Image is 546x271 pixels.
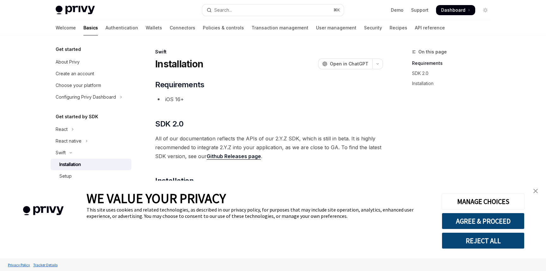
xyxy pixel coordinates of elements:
[480,5,490,15] button: Toggle dark mode
[59,172,72,180] div: Setup
[59,161,81,168] div: Installation
[32,259,59,270] a: Tracker Details
[56,6,95,15] img: light logo
[51,80,131,91] a: Choose your platform
[51,68,131,79] a: Create an account
[51,147,131,158] button: Toggle Swift section
[170,20,195,35] a: Connectors
[51,56,131,68] a: About Privy
[155,119,183,129] span: SDK 2.0
[330,61,368,67] span: Open in ChatGPT
[56,46,81,53] h5: Get started
[87,190,226,206] span: WE VALUE YOUR PRIVACY
[51,170,131,182] a: Setup
[318,59,372,69] button: Open in ChatGPT
[56,113,98,120] h5: Get started by SDK
[442,193,525,210] button: MANAGE CHOICES
[202,4,344,16] button: Open search
[415,20,445,35] a: API reference
[56,58,80,66] div: About Privy
[412,58,495,68] a: Requirements
[51,135,131,147] button: Toggle React native section
[364,20,382,35] a: Security
[56,70,94,77] div: Create an account
[56,82,101,89] div: Choose your platform
[436,5,475,15] a: Dashboard
[155,95,383,104] li: iOS 16+
[9,197,77,225] img: company logo
[155,49,383,55] div: Swift
[441,7,465,13] span: Dashboard
[87,206,432,219] div: This site uses cookies and related technologies, as described in our privacy policy, for purposes...
[155,80,204,90] span: Requirements
[6,259,32,270] a: Privacy Policy
[207,153,261,160] a: Github Releases page
[56,93,116,101] div: Configuring Privy Dashboard
[51,159,131,170] a: Installation
[412,68,495,78] a: SDK 2.0
[83,20,98,35] a: Basics
[106,20,138,35] a: Authentication
[214,6,232,14] div: Search...
[391,7,403,13] a: Demo
[529,185,542,197] a: close banner
[51,124,131,135] button: Toggle React section
[203,20,244,35] a: Policies & controls
[56,137,82,145] div: React native
[418,48,447,56] span: On this page
[412,78,495,89] a: Installation
[252,20,308,35] a: Transaction management
[442,213,525,229] button: AGREE & PROCEED
[411,7,428,13] a: Support
[390,20,407,35] a: Recipes
[155,176,194,186] span: Installation
[316,20,356,35] a: User management
[56,149,66,157] div: Swift
[442,232,525,249] button: REJECT ALL
[56,126,68,133] div: React
[56,20,76,35] a: Welcome
[155,134,383,161] span: All of our documentation reflects the APIs of our 2.Y.Z SDK, which is still in beta. It is highly...
[146,20,162,35] a: Wallets
[51,91,131,103] button: Toggle Configuring Privy Dashboard section
[533,189,538,193] img: close banner
[333,8,340,13] span: ⌘ K
[155,58,203,70] h1: Installation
